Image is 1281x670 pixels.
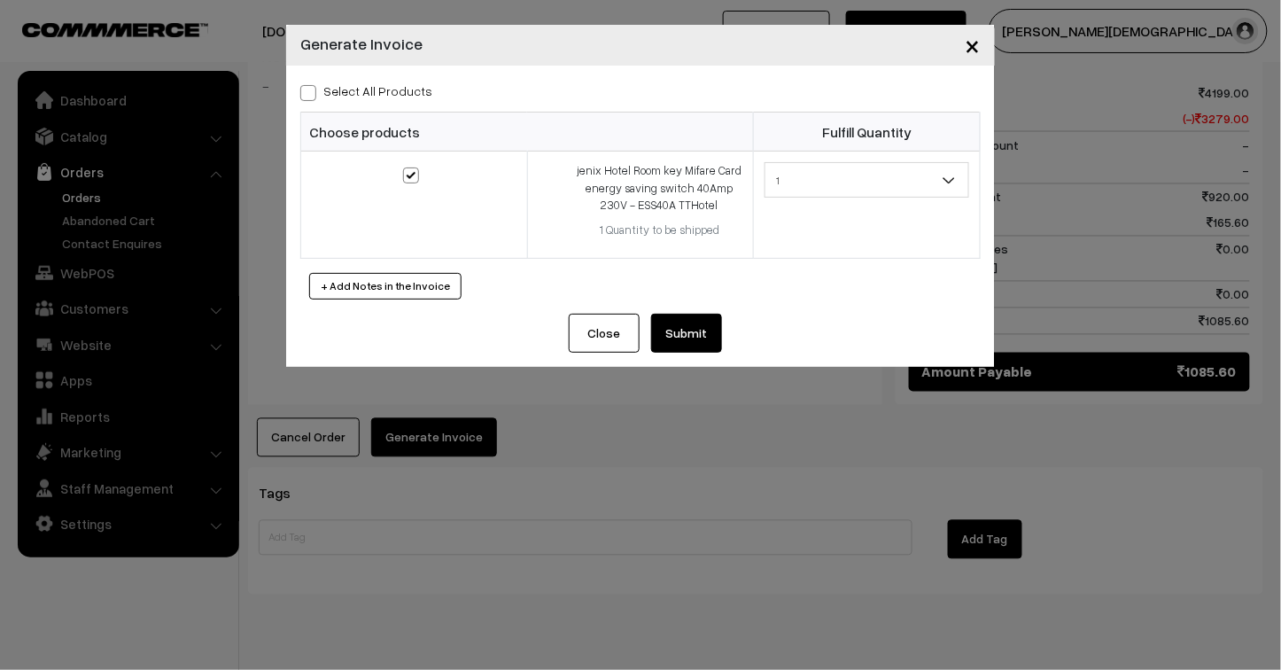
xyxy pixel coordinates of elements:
span: 1 [765,162,969,198]
th: Choose products [301,113,754,152]
button: Close [951,18,995,73]
span: 1 [765,165,968,196]
h4: Generate Invoice [300,32,423,56]
button: Submit [651,314,722,353]
span: × [966,28,981,61]
button: + Add Notes in the Invoice [309,273,462,300]
div: 1 Quantity to be shipped [577,222,742,239]
div: jenix Hotel Room key Mifare Card energy saving switch 40Amp 230V - ESS40A TTHotel [577,162,742,214]
button: Close [569,314,640,353]
label: Select all Products [300,82,432,100]
th: Fulfill Quantity [754,113,981,152]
